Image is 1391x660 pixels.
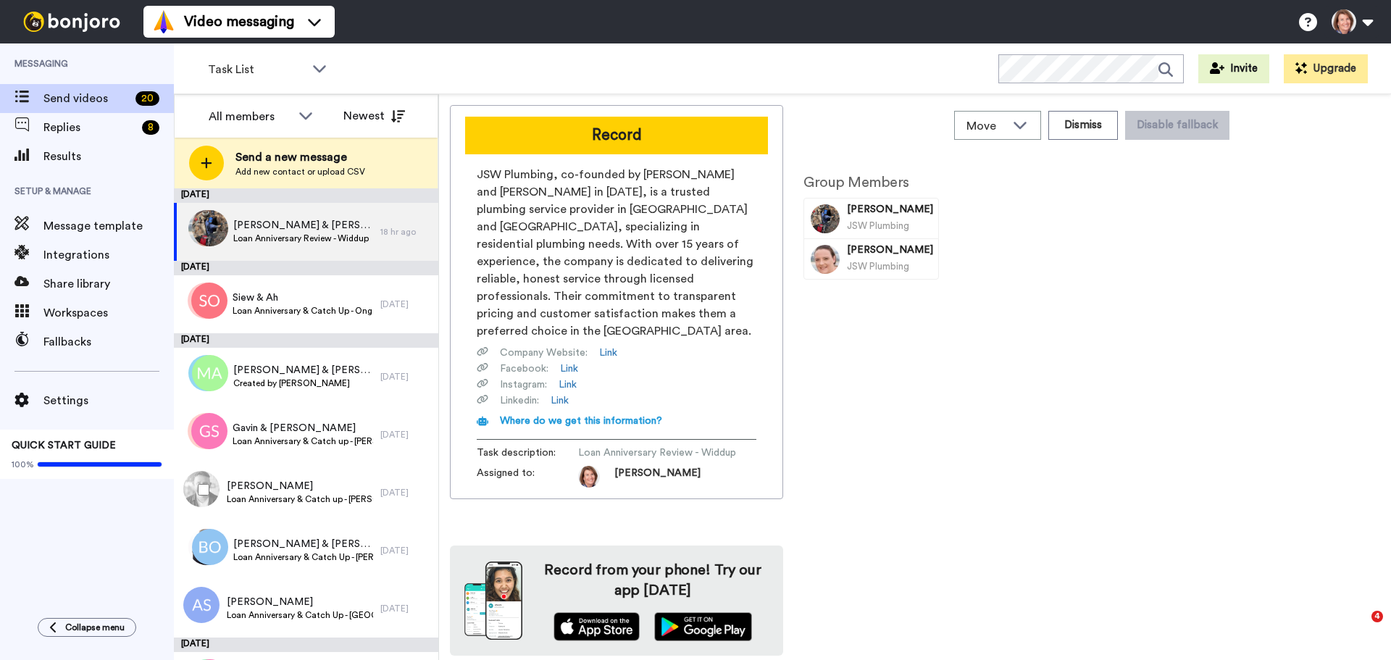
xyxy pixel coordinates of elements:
[654,612,752,641] img: playstore
[12,459,34,470] span: 100%
[578,446,736,460] span: Loan Anniversary Review - Widdup
[1125,111,1229,140] button: Disable fallback
[43,304,174,322] span: Workspaces
[235,166,365,177] span: Add new contact or upload CSV
[380,226,431,238] div: 18 hr ago
[188,413,224,449] img: ks.png
[500,362,548,376] span: Facebook :
[191,283,227,319] img: so.png
[227,595,373,609] span: [PERSON_NAME]
[966,117,1006,135] span: Move
[537,560,769,601] h4: Record from your phone! Try our app [DATE]
[233,305,373,317] span: Loan Anniversary & Catch Up - Ong & [PERSON_NAME]
[559,377,577,392] a: Link
[847,262,909,271] span: JSW Plumbing
[192,355,228,391] img: ma.png
[233,537,373,551] span: [PERSON_NAME] & [PERSON_NAME]
[465,117,768,154] button: Record
[227,493,373,505] span: Loan Anniversary & Catch up - [PERSON_NAME] [PERSON_NAME]
[233,551,373,563] span: Loan Anniversary & Catch Up - [PERSON_NAME]
[183,587,220,623] img: as.png
[38,618,136,637] button: Collapse menu
[142,120,159,135] div: 8
[1284,54,1368,83] button: Upgrade
[847,243,933,257] span: [PERSON_NAME]
[1342,611,1377,646] iframe: Intercom live chat
[43,333,174,351] span: Fallbacks
[811,245,840,274] img: Image of Belinda Widdup
[43,119,136,136] span: Replies
[135,91,159,106] div: 20
[188,283,224,319] img: am.png
[560,362,578,376] a: Link
[803,175,939,191] h2: Group Members
[152,10,175,33] img: vm-color.svg
[500,393,539,408] span: Linkedin :
[191,413,227,449] img: gs.png
[233,363,373,377] span: [PERSON_NAME] & [PERSON_NAME]
[1371,611,1383,622] span: 4
[333,101,416,130] button: Newest
[551,393,569,408] a: Link
[174,333,438,348] div: [DATE]
[209,108,291,125] div: All members
[811,204,840,233] img: Image of James Widdup
[477,466,578,488] span: Assigned to:
[174,638,438,652] div: [DATE]
[380,487,431,498] div: [DATE]
[477,166,756,340] span: JSW Plumbing, co-founded by [PERSON_NAME] and [PERSON_NAME] in [DATE], is a trusted plumbing serv...
[233,233,373,244] span: Loan Anniversary Review - Widdup
[174,188,438,203] div: [DATE]
[380,371,431,383] div: [DATE]
[227,609,373,621] span: Loan Anniversary & Catch Up - [GEOGRAPHIC_DATA]
[599,346,617,360] a: Link
[43,392,174,409] span: Settings
[578,466,600,488] img: 621c16c7-a60b-48f8-b0b5-f158d0b0809f-1759891800.jpg
[464,561,522,640] img: download
[235,149,365,166] span: Send a new message
[500,416,662,426] span: Where do we get this information?
[500,377,547,392] span: Instagram :
[192,529,228,565] img: bo.png
[380,429,431,440] div: [DATE]
[12,440,116,451] span: QUICK START GUIDE
[847,202,933,217] span: [PERSON_NAME]
[43,217,174,235] span: Message template
[233,291,373,305] span: Siew & Ah
[380,603,431,614] div: [DATE]
[192,210,228,246] img: 41da5cd8-82ba-4263-8ee5-3743b5d049b6.jpg
[233,218,373,233] span: [PERSON_NAME] & [PERSON_NAME]
[1048,111,1118,140] button: Dismiss
[174,261,438,275] div: [DATE]
[500,346,588,360] span: Company Website :
[554,612,640,641] img: appstore
[65,622,125,633] span: Collapse menu
[847,221,909,230] span: JSW Plumbing
[477,446,578,460] span: Task description :
[43,275,174,293] span: Share library
[380,298,431,310] div: [DATE]
[208,61,305,78] span: Task List
[614,466,701,488] span: [PERSON_NAME]
[43,90,130,107] span: Send videos
[188,355,225,391] img: cw.png
[1198,54,1269,83] button: Invite
[233,377,373,389] span: Created by [PERSON_NAME]
[188,210,225,246] img: 487b98b5-e61d-46bb-afdd-d7de27c8f2b6.jpg
[380,545,431,556] div: [DATE]
[233,435,373,447] span: Loan Anniversary & Catch up - [PERSON_NAME] [PERSON_NAME]
[188,529,225,565] img: ba45e58d-3919-48f1-87c4-bddfb4509b31.jpg
[43,246,174,264] span: Integrations
[17,12,126,32] img: bj-logo-header-white.svg
[227,479,373,493] span: [PERSON_NAME]
[184,12,294,32] span: Video messaging
[233,421,373,435] span: Gavin & [PERSON_NAME]
[43,148,174,165] span: Results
